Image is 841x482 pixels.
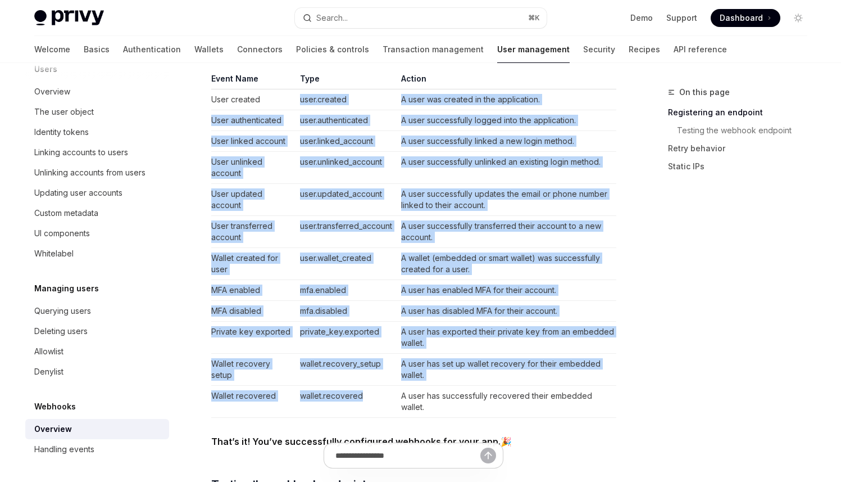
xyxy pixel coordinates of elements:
td: A user successfully logged into the application. [397,110,616,131]
td: MFA enabled [211,280,296,301]
span: ⌘ K [528,13,540,22]
div: Querying users [34,304,91,318]
img: light logo [34,10,104,26]
a: API reference [674,36,727,63]
a: Authentication [123,36,181,63]
td: A user successfully transferred their account to a new account. [397,216,616,248]
a: Support [666,12,697,24]
a: Whitelabel [25,244,169,264]
a: Wallets [194,36,224,63]
div: Linking accounts to users [34,146,128,159]
strong: That’s it! You’ve successfully configured webhooks for your app. [211,436,501,447]
a: Static IPs [668,157,816,175]
td: Wallet created for user [211,248,296,280]
div: Updating user accounts [34,186,122,200]
a: Connectors [237,36,283,63]
a: UI components [25,223,169,244]
td: Private key exported [211,322,296,354]
th: Type [296,73,397,89]
div: Identity tokens [34,125,89,139]
td: User created [211,89,296,110]
button: Send message [480,448,496,463]
td: user.updated_account [296,184,397,216]
div: UI components [34,227,90,240]
td: A user has disabled MFA for their account. [397,301,616,322]
td: User updated account [211,184,296,216]
div: Deleting users [34,325,88,338]
a: Demo [630,12,653,24]
span: On this page [679,85,730,99]
td: Wallet recovery setup [211,354,296,386]
a: Handling events [25,439,169,460]
a: Retry behavior [668,139,816,157]
div: Overview [34,85,70,98]
div: Unlinking accounts from users [34,166,146,179]
th: Event Name [211,73,296,89]
a: Transaction management [383,36,484,63]
h5: Webhooks [34,400,76,413]
a: Basics [84,36,110,63]
span: Dashboard [720,12,763,24]
a: Overview [25,82,169,102]
td: A user has set up wallet recovery for their embedded wallet. [397,354,616,386]
div: Handling events [34,443,94,456]
a: The user object [25,102,169,122]
a: Updating user accounts [25,183,169,203]
td: User linked account [211,131,296,152]
h5: Managing users [34,282,99,295]
td: A user has exported their private key from an embedded wallet. [397,322,616,354]
td: User authenticated [211,110,296,131]
div: Allowlist [34,345,63,358]
td: mfa.enabled [296,280,397,301]
button: Search...⌘K [295,8,547,28]
td: A user has successfully recovered their embedded wallet. [397,386,616,418]
td: user.unlinked_account [296,152,397,184]
a: Querying users [25,301,169,321]
td: MFA disabled [211,301,296,322]
a: Deleting users [25,321,169,341]
button: Toggle dark mode [789,9,807,27]
div: Denylist [34,365,63,379]
a: Registering an endpoint [668,103,816,121]
a: Allowlist [25,341,169,362]
a: Unlinking accounts from users [25,163,169,183]
a: Recipes [629,36,660,63]
div: The user object [34,105,94,119]
td: A user was created in the application. [397,89,616,110]
td: A user has enabled MFA for their account. [397,280,616,301]
a: Dashboard [711,9,780,27]
td: Wallet recovered [211,386,296,418]
td: user.wallet_created [296,248,397,280]
span: 🎉 [211,434,616,449]
a: Overview [25,419,169,439]
th: Action [397,73,616,89]
div: Search... [316,11,348,25]
td: A user successfully linked a new login method. [397,131,616,152]
td: wallet.recovered [296,386,397,418]
a: Identity tokens [25,122,169,142]
td: mfa.disabled [296,301,397,322]
td: User unlinked account [211,152,296,184]
td: user.authenticated [296,110,397,131]
div: Overview [34,422,72,436]
td: wallet.recovery_setup [296,354,397,386]
td: user.transferred_account [296,216,397,248]
a: Testing the webhook endpoint [677,121,816,139]
a: Policies & controls [296,36,369,63]
td: user.created [296,89,397,110]
div: Whitelabel [34,247,74,260]
td: private_key.exported [296,322,397,354]
td: A wallet (embedded or smart wallet) was successfully created for a user. [397,248,616,280]
a: Security [583,36,615,63]
td: User transferred account [211,216,296,248]
td: user.linked_account [296,131,397,152]
td: A user successfully updates the email or phone number linked to their account. [397,184,616,216]
td: A user successfully unlinked an existing login method. [397,152,616,184]
a: Linking accounts to users [25,142,169,163]
a: Welcome [34,36,70,63]
a: Denylist [25,362,169,382]
a: Custom metadata [25,203,169,223]
div: Custom metadata [34,206,98,220]
a: User management [497,36,570,63]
